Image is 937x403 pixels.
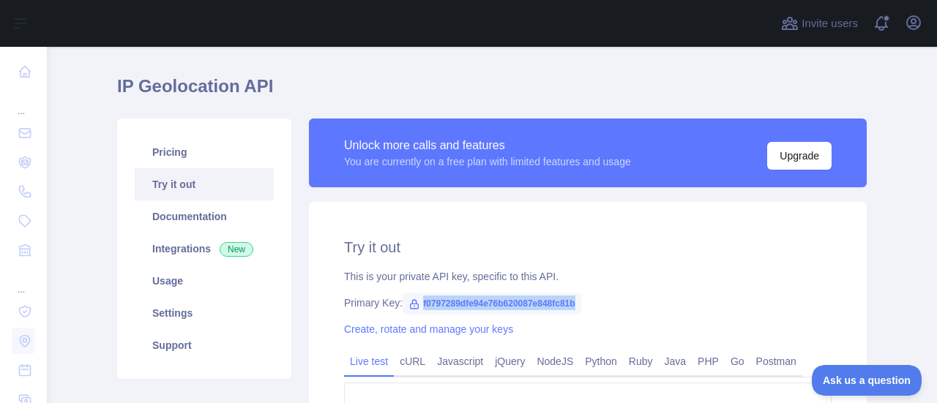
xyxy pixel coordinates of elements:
[725,350,750,373] a: Go
[135,168,274,200] a: Try it out
[344,350,394,373] a: Live test
[750,350,802,373] a: Postman
[489,350,531,373] a: jQuery
[812,365,922,396] iframe: Toggle Customer Support
[344,323,513,335] a: Create, rotate and manage your keys
[344,237,832,257] h2: Try it out
[802,15,858,32] span: Invite users
[12,266,35,295] div: ...
[220,242,253,257] span: New
[531,350,579,373] a: NodeJS
[12,88,35,117] div: ...
[344,269,832,284] div: This is your private API key, specific to this API.
[623,350,659,373] a: Ruby
[135,265,274,297] a: Usage
[778,12,861,35] button: Invite users
[117,75,867,110] h1: IP Geolocation API
[767,142,832,170] button: Upgrade
[135,297,274,329] a: Settings
[135,136,274,168] a: Pricing
[403,293,581,315] span: f0797289dfe94e76b620087e848fc81b
[659,350,693,373] a: Java
[344,154,631,169] div: You are currently on a free plan with limited features and usage
[692,350,725,373] a: PHP
[135,233,274,265] a: Integrations New
[394,350,431,373] a: cURL
[135,329,274,361] a: Support
[135,200,274,233] a: Documentation
[579,350,623,373] a: Python
[344,137,631,154] div: Unlock more calls and features
[344,295,832,310] div: Primary Key:
[431,350,489,373] a: Javascript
